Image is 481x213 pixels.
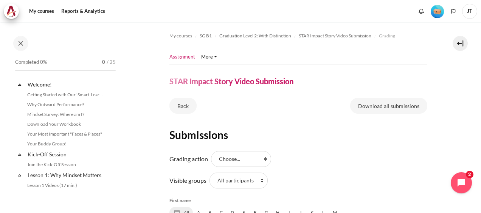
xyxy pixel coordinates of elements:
[200,32,212,39] span: SG B1
[25,90,107,99] a: Getting Started with Our 'Smart-Learning' Platform
[169,197,427,204] h5: First name
[219,32,291,39] span: Graduation Level 2: With Distinction
[25,139,107,148] a: Your Buddy Group!
[299,31,371,40] a: STAR Impact Story Video Submission
[169,154,208,164] label: Grading action
[416,6,427,17] div: Show notification window with no new notifications
[25,181,107,190] a: Lesson 1 Videos (17 min.)
[102,59,105,66] span: 0
[26,170,107,180] a: Lesson 1: Why Mindset Matters
[16,171,23,179] span: Collapse
[350,98,427,114] a: Download all submissions
[219,31,291,40] a: Graduation Level 2: With Distinction
[59,4,108,19] a: Reports & Analytics
[169,76,293,86] h4: STAR Impact Story Video Submission
[6,6,17,17] img: Architeck
[462,4,477,19] span: JT
[201,53,217,61] a: More
[169,128,427,142] h2: Submissions
[26,79,107,90] a: Welcome!
[25,191,107,200] a: Lesson 1 Summary
[107,59,116,66] span: / 25
[15,57,116,78] a: Completed 0% 0 / 25
[169,98,197,114] a: Back
[448,6,459,17] button: Languages
[428,4,447,18] a: Level #1
[16,81,23,88] span: Collapse
[25,160,107,169] a: Join the Kick-Off Session
[431,5,444,18] img: Level #1
[16,151,23,158] span: Collapse
[169,32,192,39] span: My courses
[25,110,107,119] a: Mindset Survey: Where am I?
[169,30,427,42] nav: Navigation bar
[169,176,206,185] label: Visible groups
[200,31,212,40] a: SG B1
[431,4,444,18] div: Level #1
[26,4,57,19] a: My courses
[379,31,395,40] a: Grading
[299,32,371,39] span: STAR Impact Story Video Submission
[15,59,47,66] span: Completed 0%
[4,4,23,19] a: Architeck Architeck
[379,32,395,39] span: Grading
[25,100,107,109] a: Why Outward Performance?
[462,4,477,19] a: User menu
[169,53,195,61] a: Assignment
[26,149,107,159] a: Kick-Off Session
[25,130,107,139] a: Your Most Important "Faces & Places"
[169,31,192,40] a: My courses
[25,120,107,129] a: Download Your Workbook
